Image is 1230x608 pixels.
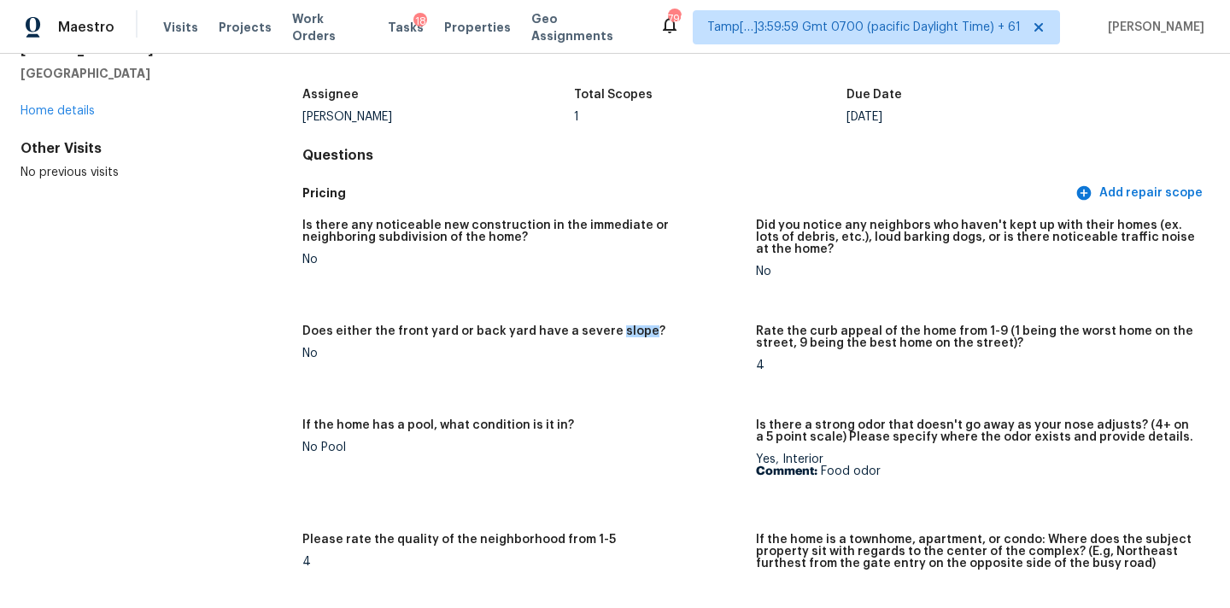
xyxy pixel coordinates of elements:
span: Geo Assignments [531,10,639,44]
div: 18 [413,13,427,30]
h5: Does either the front yard or back yard have a severe slope? [302,325,665,337]
button: Add repair scope [1072,178,1209,209]
span: Maestro [58,19,114,36]
div: 799 [668,10,680,27]
div: 4 [302,556,742,568]
h5: If the home has a pool, what condition is it in? [302,419,574,431]
h5: Rate the curb appeal of the home from 1-9 (1 being the worst home on the street, 9 being the best... [756,325,1196,349]
h5: Did you notice any neighbors who haven't kept up with their homes (ex. lots of debris, etc.), lou... [756,219,1196,255]
b: Comment: [756,465,817,477]
span: Visits [163,19,198,36]
span: Work Orders [292,10,367,44]
div: No [302,348,742,360]
div: [DATE] [846,111,1119,123]
h5: If the home is a townhome, apartment, or condo: Where does the subject property sit with regards ... [756,534,1196,570]
span: Tamp[…]3:59:59 Gmt 0700 (pacific Daylight Time) + 61 [707,19,1021,36]
span: [PERSON_NAME] [1101,19,1204,36]
div: 4 [756,360,1196,371]
a: Home details [20,105,95,117]
div: [PERSON_NAME] [302,111,575,123]
div: 1 [574,111,846,123]
div: No [756,266,1196,278]
h5: Is there any noticeable new construction in the immediate or neighboring subdivision of the home? [302,219,742,243]
h5: Please rate the quality of the neighborhood from 1-5 [302,534,616,546]
div: No Pool [302,441,742,453]
div: No [302,254,742,266]
h5: Assignee [302,89,359,101]
div: Other Visits [20,140,248,157]
h4: Questions [302,147,1209,164]
h5: Pricing [302,184,1072,202]
span: Add repair scope [1079,183,1203,204]
span: Tasks [388,21,424,33]
h5: [GEOGRAPHIC_DATA] [20,65,248,82]
div: Completed: to [302,34,1209,79]
h5: Is there a strong odor that doesn't go away as your nose adjusts? (4+ on a 5 point scale) Please ... [756,419,1196,443]
p: Food odor [756,465,1196,477]
div: Yes, Interior [756,453,1196,477]
h5: Total Scopes [574,89,653,101]
span: Properties [444,19,511,36]
span: No previous visits [20,167,119,178]
span: Projects [219,19,272,36]
h5: Due Date [846,89,902,101]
